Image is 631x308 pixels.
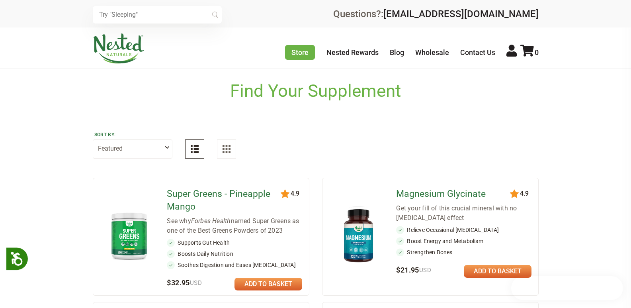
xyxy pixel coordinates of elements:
[396,248,531,256] li: Strengthen Bones
[94,131,171,138] label: Sort by:
[396,226,531,234] li: Relieve Occasional [MEDICAL_DATA]
[93,33,145,64] img: Nested Naturals
[396,188,511,200] a: Magnesium Glycinate
[285,45,315,60] a: Store
[190,279,202,286] span: USD
[396,266,431,274] span: $21.95
[396,237,531,245] li: Boost Energy and Metabolism
[230,81,401,101] h1: Find Your Supplement
[511,276,623,300] iframe: Button to open loyalty program pop-up
[223,145,231,153] img: Grid
[167,239,302,247] li: Supports Gut Health
[415,48,449,57] a: Wholesale
[167,261,302,269] li: Soothes Digestion and Eases [MEDICAL_DATA]
[167,279,202,287] span: $32.95
[390,48,404,57] a: Blog
[520,48,539,57] a: 0
[419,267,431,274] span: USD
[383,8,539,20] a: [EMAIL_ADDRESS][DOMAIN_NAME]
[326,48,379,57] a: Nested Rewards
[106,209,152,263] img: Super Greens - Pineapple Mango
[333,9,539,19] div: Questions?:
[167,216,302,235] div: See why named Super Greens as one of the Best Greens Powders of 2023
[460,48,495,57] a: Contact Us
[396,204,531,223] div: Get your fill of this crucial mineral with no [MEDICAL_DATA] effect
[167,188,282,213] a: Super Greens - Pineapple Mango
[535,48,539,57] span: 0
[93,6,222,24] input: Try "Sleeping"
[167,250,302,258] li: Boosts Daily Nutrition
[191,217,231,225] em: Forbes Health
[191,145,199,153] img: List
[335,205,382,266] img: Magnesium Glycinate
